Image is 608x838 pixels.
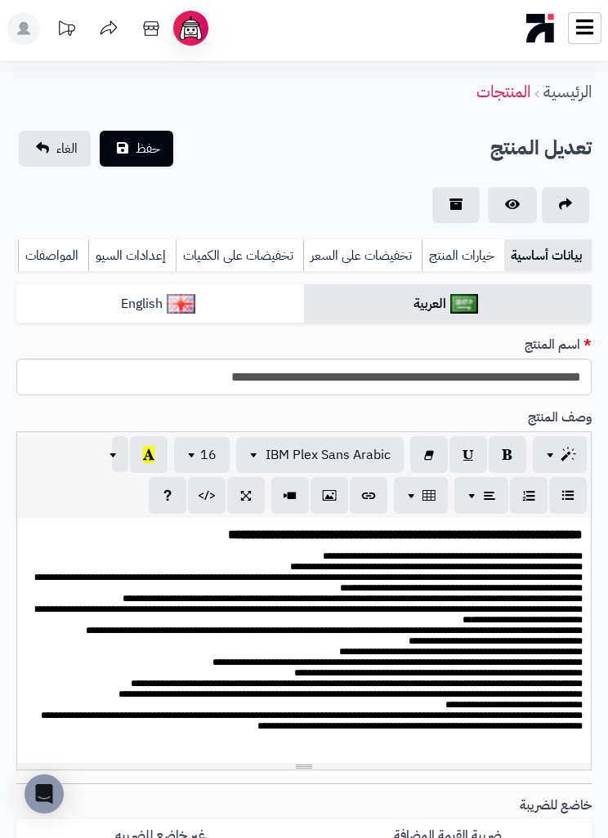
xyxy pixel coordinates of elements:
[200,445,217,465] span: 16
[167,294,195,314] img: English
[490,131,592,165] h2: تعديل المنتج
[18,239,88,272] a: المواصفات
[56,139,78,158] span: الغاء
[25,774,64,813] div: Open Intercom Messenger
[303,239,422,272] a: تخفيضات على السعر
[16,284,304,324] a: English
[304,284,592,324] a: العربية
[266,445,391,465] span: IBM Plex Sans Arabic
[521,408,598,427] label: وصف المنتج
[450,294,479,314] img: العربية
[177,14,205,42] img: ai-face.png
[476,79,530,104] a: المنتجات
[176,239,303,272] a: تخفيضات على الكميات
[422,239,504,272] a: خيارات المنتج
[136,139,160,158] span: حفظ
[526,10,555,47] img: logo-mobile.png
[88,239,176,272] a: إعدادات السيو
[236,437,404,473] button: IBM Plex Sans Arabic
[46,12,87,49] a: تحديثات المنصة
[174,437,230,473] button: 16
[513,796,598,815] label: خاضع للضريبة
[504,239,592,272] a: بيانات أساسية
[100,131,173,167] button: حفظ
[543,79,592,104] a: الرئيسية
[518,336,598,354] label: اسم المنتج
[19,131,91,167] a: الغاء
